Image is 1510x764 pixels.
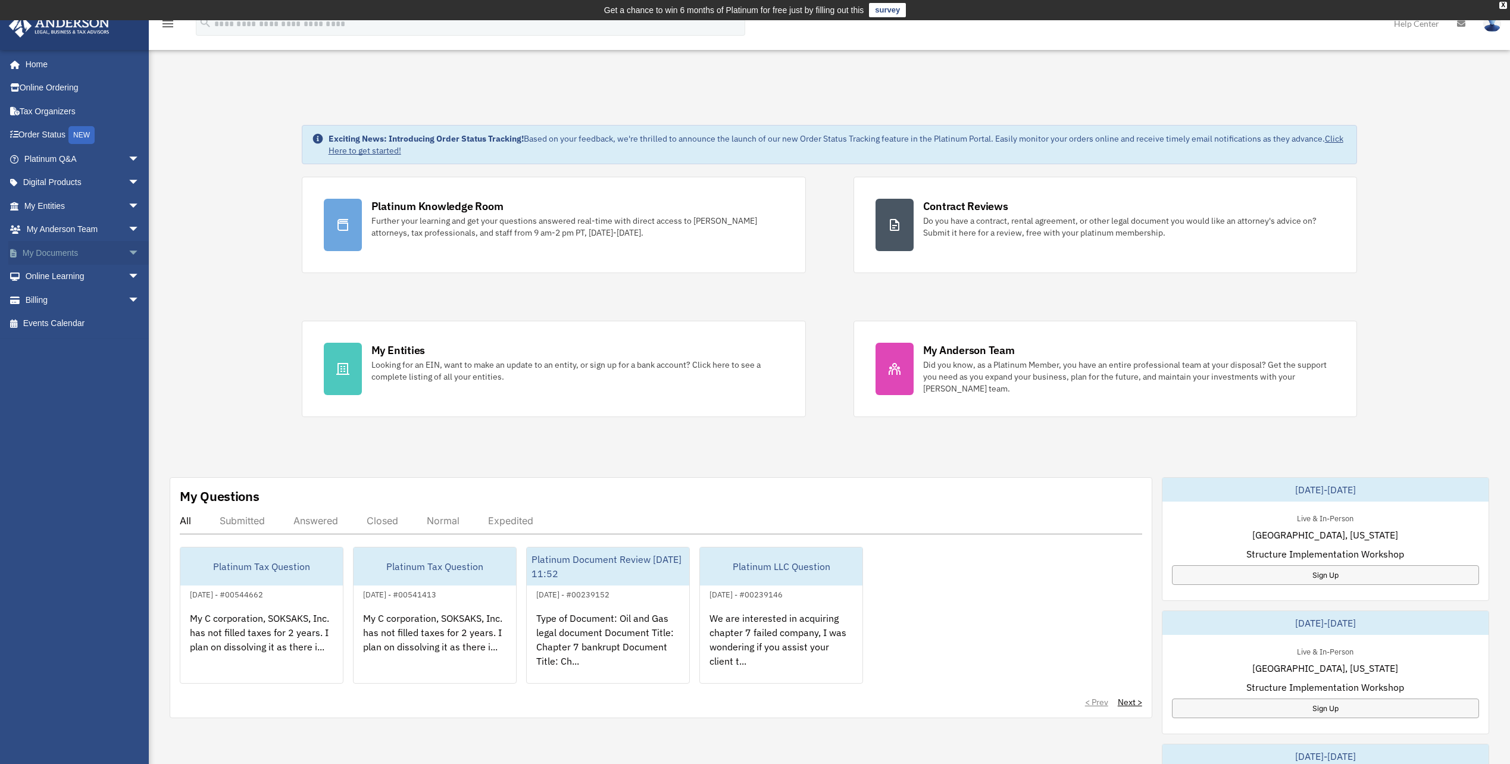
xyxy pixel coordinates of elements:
[8,288,158,312] a: Billingarrow_drop_down
[1172,699,1479,718] a: Sign Up
[371,343,425,358] div: My Entities
[854,321,1358,417] a: My Anderson Team Did you know, as a Platinum Member, you have an entire professional team at your...
[8,194,158,218] a: My Entitiesarrow_drop_down
[923,215,1336,239] div: Do you have a contract, rental agreement, or other legal document you would like an attorney's ad...
[527,547,689,585] div: Platinum Document Review [DATE] 11:52
[161,17,175,31] i: menu
[427,515,459,527] div: Normal
[302,321,806,417] a: My Entities Looking for an EIN, want to make an update to an entity, or sign up for a bank accoun...
[8,76,158,100] a: Online Ordering
[700,602,862,694] div: We are interested in acquiring chapter 7 failed company, I was wondering if you assist your clien...
[128,147,152,171] span: arrow_drop_down
[68,126,95,144] div: NEW
[371,199,504,214] div: Platinum Knowledge Room
[604,3,864,17] div: Get a chance to win 6 months of Platinum for free just by filling out this
[329,133,1343,156] a: Click Here to get started!
[220,515,265,527] div: Submitted
[180,487,260,505] div: My Questions
[128,241,152,265] span: arrow_drop_down
[371,359,784,383] div: Looking for an EIN, want to make an update to an entity, or sign up for a bank account? Click her...
[8,241,158,265] a: My Documentsarrow_drop_down
[329,133,1348,156] div: Based on your feedback, we're thrilled to announce the launch of our new Order Status Tracking fe...
[128,194,152,218] span: arrow_drop_down
[199,16,212,29] i: search
[329,133,524,144] strong: Exciting News: Introducing Order Status Tracking!
[488,515,533,527] div: Expedited
[8,147,158,171] a: Platinum Q&Aarrow_drop_down
[1499,2,1507,9] div: close
[128,218,152,242] span: arrow_drop_down
[8,52,152,76] a: Home
[161,21,175,31] a: menu
[1246,547,1404,561] span: Structure Implementation Workshop
[302,177,806,273] a: Platinum Knowledge Room Further your learning and get your questions answered real-time with dire...
[869,3,906,17] a: survey
[354,547,516,585] div: Platinum Tax Question
[854,177,1358,273] a: Contract Reviews Do you have a contract, rental agreement, or other legal document you would like...
[527,587,619,600] div: [DATE] - #00239152
[1246,680,1404,694] span: Structure Implementation Workshop
[526,547,690,684] a: Platinum Document Review [DATE] 11:52[DATE] - #00239152Type of Document: Oil and Gas legal docume...
[700,587,792,600] div: [DATE] - #00239146
[180,587,273,600] div: [DATE] - #00544662
[180,515,191,527] div: All
[923,359,1336,394] div: Did you know, as a Platinum Member, you have an entire professional team at your disposal? Get th...
[1252,661,1398,675] span: [GEOGRAPHIC_DATA], [US_STATE]
[8,99,158,123] a: Tax Organizers
[923,199,1008,214] div: Contract Reviews
[128,288,152,312] span: arrow_drop_down
[1287,644,1363,657] div: Live & In-Person
[180,547,343,684] a: Platinum Tax Question[DATE] - #00544662My C corporation, SOKSAKS, Inc. has not filled taxes for 2...
[8,312,158,336] a: Events Calendar
[180,547,343,585] div: Platinum Tax Question
[699,547,863,684] a: Platinum LLC Question[DATE] - #00239146We are interested in acquiring chapter 7 failed company, I...
[180,602,343,694] div: My C corporation, SOKSAKS, Inc. has not filled taxes for 2 years. I plan on dissolving it as ther...
[1162,478,1489,502] div: [DATE]-[DATE]
[527,602,689,694] div: Type of Document: Oil and Gas legal document Document Title: Chapter 7 bankrupt Document Title: C...
[371,215,784,239] div: Further your learning and get your questions answered real-time with direct access to [PERSON_NAM...
[1162,611,1489,635] div: [DATE]-[DATE]
[354,587,446,600] div: [DATE] - #00541413
[700,547,862,585] div: Platinum LLC Question
[1252,528,1398,542] span: [GEOGRAPHIC_DATA], [US_STATE]
[353,547,517,684] a: Platinum Tax Question[DATE] - #00541413My C corporation, SOKSAKS, Inc. has not filled taxes for 2...
[293,515,338,527] div: Answered
[8,265,158,289] a: Online Learningarrow_drop_down
[8,218,158,242] a: My Anderson Teamarrow_drop_down
[128,171,152,195] span: arrow_drop_down
[354,602,516,694] div: My C corporation, SOKSAKS, Inc. has not filled taxes for 2 years. I plan on dissolving it as ther...
[1118,696,1142,708] a: Next >
[1287,511,1363,524] div: Live & In-Person
[367,515,398,527] div: Closed
[5,14,113,37] img: Anderson Advisors Platinum Portal
[8,171,158,195] a: Digital Productsarrow_drop_down
[923,343,1015,358] div: My Anderson Team
[1172,565,1479,585] a: Sign Up
[128,265,152,289] span: arrow_drop_down
[8,123,158,148] a: Order StatusNEW
[1483,15,1501,32] img: User Pic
